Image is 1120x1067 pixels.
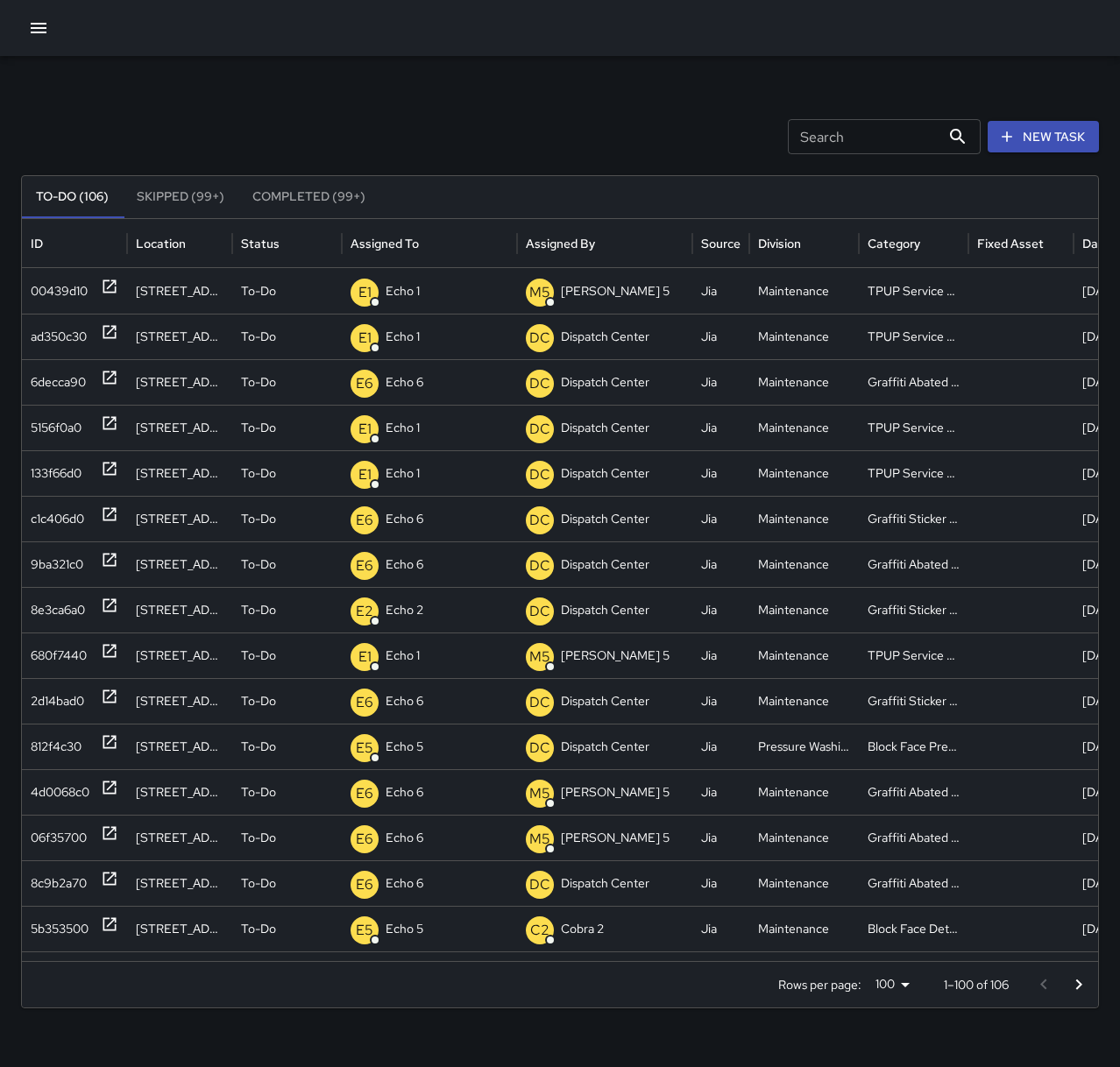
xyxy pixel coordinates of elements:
div: Jia [692,724,749,769]
p: Echo 1 [386,633,420,678]
div: Assigned By [526,236,595,251]
p: DC [529,328,550,349]
p: E1 [358,282,372,303]
p: To-Do [241,770,276,815]
p: Echo 6 [386,861,423,906]
div: Jia [692,632,749,678]
div: Jia [692,314,749,359]
p: Echo 5 [386,724,423,769]
div: TPUP Service Requested [859,314,968,359]
div: Maintenance [749,359,859,405]
p: [PERSON_NAME] 5 [561,633,670,678]
p: E1 [358,647,372,668]
div: 1904 Franklin Street [127,541,232,587]
button: Go to next page [1061,967,1096,1002]
p: Dispatch Center [561,724,649,769]
div: Graffiti Abated Large [859,769,968,815]
p: Echo 5 [386,907,423,951]
div: Maintenance [749,815,859,860]
div: Maintenance [749,268,859,314]
div: Maintenance [749,769,859,815]
div: 812f4c30 [31,724,82,769]
p: DC [529,510,550,531]
div: Graffiti Abated Large [859,359,968,405]
p: Echo 1 [386,314,420,359]
div: 1904 Franklin Street [127,359,232,405]
p: E1 [358,464,372,485]
p: Dispatch Center [561,588,649,632]
div: Jia [692,769,749,815]
p: Dispatch Center [561,497,649,541]
div: 338 24th Street [127,268,232,314]
p: E1 [358,328,372,349]
div: Jia [692,678,749,724]
div: Maintenance [749,860,859,906]
p: To-Do [241,588,276,632]
p: E2 [356,601,373,622]
div: 1904 Franklin Street [127,860,232,906]
p: Dispatch Center [561,542,649,587]
div: Division [758,236,801,251]
div: Jia [692,587,749,632]
div: Jia [692,359,749,405]
div: Block Face Detailed [859,906,968,951]
div: Maintenance [749,906,859,951]
div: Graffiti Abated Large [859,541,968,587]
div: 4d0068c0 [31,770,89,815]
p: To-Do [241,816,276,860]
p: M5 [529,783,550,804]
div: 2386 Valley Street [127,314,232,359]
p: Rows per page: [778,976,861,993]
div: TPUP Service Requested [859,405,968,450]
div: 405 14th Street [127,587,232,632]
div: 133f66d0 [31,451,82,496]
p: To-Do [241,269,276,314]
p: Cobra 2 [561,907,604,951]
button: New Task [988,121,1099,153]
div: 5b353500 [31,907,89,951]
p: DC [529,738,550,759]
p: Echo 1 [386,269,420,314]
div: Source [701,236,741,251]
div: 423 7th Street [127,724,232,769]
div: Fixed Asset [977,236,1044,251]
div: 00439d10 [31,269,88,314]
div: ad350c30 [31,314,87,359]
p: To-Do [241,360,276,405]
div: Maintenance [749,450,859,496]
p: To-Do [241,406,276,450]
div: Jia [692,450,749,496]
p: DC [529,419,550,440]
p: Dispatch Center [561,451,649,496]
div: Jia [692,268,749,314]
p: E6 [356,373,373,394]
p: [PERSON_NAME] 5 [561,816,670,860]
div: Maintenance [749,405,859,450]
div: Graffiti Abated Large [859,815,968,860]
p: M5 [529,282,550,303]
p: Echo 2 [386,588,423,632]
div: 680f7440 [31,633,87,678]
p: Echo 1 [386,406,420,450]
p: E6 [356,783,373,804]
p: Echo 1 [386,451,420,496]
p: E1 [358,419,372,440]
p: E6 [356,829,373,850]
div: TPUP Service Requested [859,450,968,496]
p: DC [529,692,550,713]
div: 410 19th Street [127,678,232,724]
p: E6 [356,510,373,531]
div: Graffiti Sticker Abated Small [859,678,968,724]
p: Echo 6 [386,542,423,587]
p: E5 [356,738,373,759]
button: Completed (99+) [238,176,379,218]
div: 9ba321c0 [31,542,83,587]
div: ID [31,236,43,251]
p: To-Do [241,724,276,769]
div: Graffiti Sticker Abated Small [859,587,968,632]
p: Dispatch Center [561,314,649,359]
p: E6 [356,555,373,576]
p: To-Do [241,542,276,587]
button: To-Do (106) [22,176,123,218]
div: Graffiti Sticker Abated Small [859,496,968,541]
